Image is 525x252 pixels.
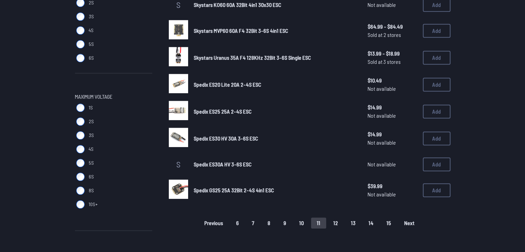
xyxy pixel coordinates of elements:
a: image [169,128,188,149]
span: $10.49 [368,76,417,85]
input: 10S+ [76,200,85,209]
button: Next [398,217,420,229]
span: 5S [89,159,94,166]
span: Skystars KO60 60A 32Bit 4in1 30x30 ESC [194,1,281,8]
a: image [169,20,188,41]
input: 5S [76,40,85,48]
button: Add [423,51,450,65]
img: image [169,101,188,120]
a: Spedix ES30 HV 30A 3-6S ESC [194,134,357,143]
input: 2S [76,117,85,126]
a: Skystars Uranus 35A F4 128KHz 32Bit 3-6S Single ESC [194,54,357,62]
span: 5S [89,41,94,48]
button: Add [423,132,450,145]
span: 8S [89,187,94,194]
span: 6S [89,55,94,61]
span: Spedix ES25 25A 2-4S ESC [194,108,252,115]
span: Spedix ES30 HV 30A 3-6S ESC [194,135,258,142]
span: Sold at 2 stores [368,31,417,39]
button: 15 [381,217,397,229]
span: Spedix ES30A HV 3-6S ESC [194,161,252,167]
a: Spedix ES25 25A 2-4S ESC [194,107,357,116]
input: 3S [76,12,85,21]
span: 4S [89,146,94,153]
img: image [169,128,188,147]
span: Not available [368,160,417,168]
span: 3S [89,13,94,20]
img: image [169,47,188,66]
button: Previous [198,217,229,229]
span: $64.99 - $84.49 [368,22,417,31]
span: Previous [204,220,223,226]
input: 5S [76,159,85,167]
span: $13.99 - $18.99 [368,49,417,58]
span: Sold at 3 stores [368,58,417,66]
span: 3S [89,132,94,139]
span: Spedix GS25 25A 32Bit 2-4S 4in1 ESC [194,187,274,193]
button: Add [423,183,450,197]
img: image [169,180,188,199]
button: 9 [278,217,292,229]
input: 1S [76,104,85,112]
img: image [169,20,188,39]
span: Not available [368,138,417,147]
a: image [169,101,188,122]
span: Next [404,220,415,226]
span: 10S+ [89,201,98,208]
button: 12 [328,217,344,229]
button: 8 [262,217,276,229]
button: 10 [293,217,310,229]
input: 4S [76,145,85,153]
span: 1S [89,104,93,111]
img: image [169,74,188,93]
span: Maximum Voltage [75,93,113,101]
a: image [169,74,188,95]
span: Spedix ES20 Lite 20A 2-4S ESC [194,81,261,88]
input: 8S [76,186,85,195]
span: $39.99 [368,182,417,190]
span: 4S [89,27,94,34]
a: Spedix ES30A HV 3-6S ESC [194,160,357,168]
a: S [169,155,188,174]
input: 6S [76,173,85,181]
a: Spedix ES20 Lite 20A 2-4S ESC [194,80,357,89]
button: 6 [230,217,245,229]
span: Not available [368,190,417,198]
span: Not available [368,85,417,93]
a: image [169,47,188,68]
button: 13 [345,217,361,229]
span: 6S [89,173,94,180]
a: Skystars KO60 60A 32Bit 4in1 30x30 ESC [194,1,357,9]
span: Not available [368,1,417,9]
a: Skystars MVP60 60A F4 32Bit 3-6S 4in1 ESC [194,27,357,35]
input: 3S [76,131,85,139]
button: Add [423,78,450,91]
span: S [176,158,181,171]
button: Add [423,105,450,118]
button: 14 [363,217,379,229]
button: 7 [246,217,260,229]
a: Spedix GS25 25A 32Bit 2-4S 4in1 ESC [194,186,357,194]
button: Add [423,24,450,38]
span: Skystars MVP60 60A F4 32Bit 3-6S 4in1 ESC [194,27,288,34]
span: $14.99 [368,103,417,112]
span: Not available [368,112,417,120]
a: image [169,180,188,201]
button: Add [423,157,450,171]
button: 11 [311,217,326,229]
span: Skystars Uranus 35A F4 128KHz 32Bit 3-6S Single ESC [194,54,311,61]
input: 6S [76,54,85,62]
input: 4S [76,26,85,35]
span: $14.99 [368,130,417,138]
span: 2S [89,118,94,125]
